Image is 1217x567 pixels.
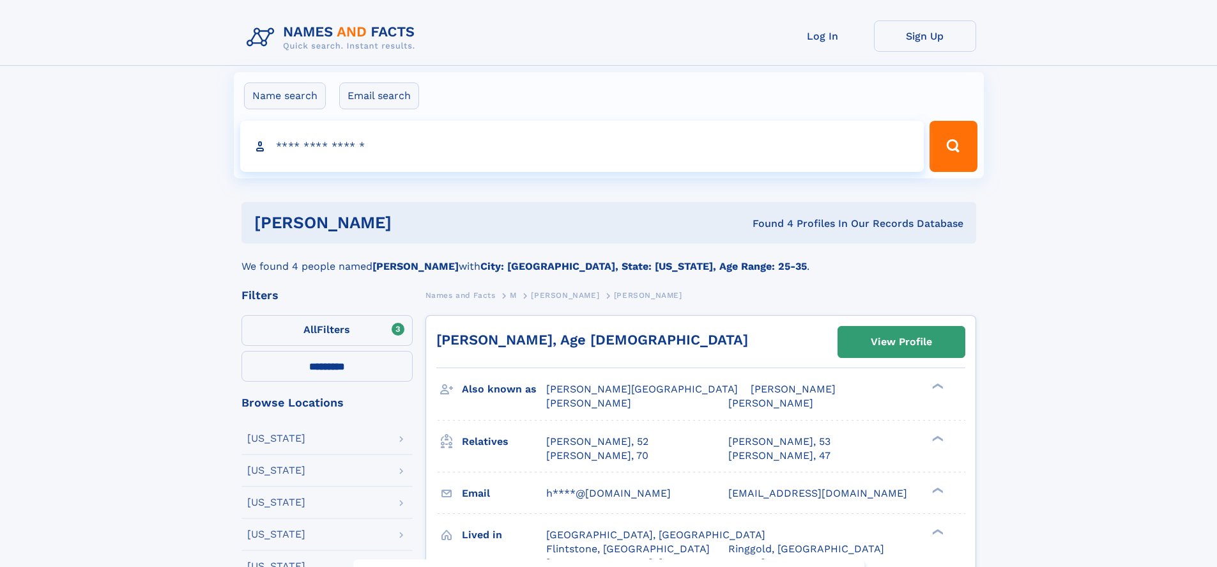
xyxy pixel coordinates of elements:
a: Names and Facts [425,287,496,303]
div: Filters [241,290,413,301]
button: Search Button [930,121,977,172]
img: Logo Names and Facts [241,20,425,55]
div: ❯ [929,382,944,391]
span: Ringgold, [GEOGRAPHIC_DATA] [728,543,884,555]
span: [PERSON_NAME] [751,383,836,395]
div: ❯ [929,434,944,442]
span: [PERSON_NAME] [614,291,682,300]
div: ❯ [929,527,944,536]
a: [PERSON_NAME], Age [DEMOGRAPHIC_DATA] [436,332,748,348]
a: [PERSON_NAME], 52 [546,435,648,449]
label: Name search [244,82,326,109]
a: [PERSON_NAME] [531,287,599,303]
a: [PERSON_NAME], 47 [728,449,830,463]
div: [US_STATE] [247,529,305,540]
b: [PERSON_NAME] [372,260,459,272]
div: We found 4 people named with . [241,244,976,274]
h3: Relatives [462,431,546,453]
span: [PERSON_NAME] [728,397,813,409]
div: [US_STATE] [247,465,305,476]
a: Sign Up [874,20,976,52]
h1: [PERSON_NAME] [254,215,572,231]
div: [US_STATE] [247,433,305,444]
div: ❯ [929,486,944,494]
span: All [303,323,317,336]
a: M [510,287,517,303]
div: View Profile [871,327,932,357]
h3: Also known as [462,378,546,400]
label: Email search [339,82,419,109]
h3: Lived in [462,524,546,546]
input: search input [240,121,924,172]
span: M [510,291,517,300]
div: [US_STATE] [247,497,305,508]
a: [PERSON_NAME], 70 [546,449,648,463]
span: [PERSON_NAME][GEOGRAPHIC_DATA] [546,383,738,395]
div: Browse Locations [241,397,413,408]
span: Flintstone, [GEOGRAPHIC_DATA] [546,543,710,555]
h3: Email [462,483,546,504]
span: [PERSON_NAME] [531,291,599,300]
span: [GEOGRAPHIC_DATA], [GEOGRAPHIC_DATA] [546,529,765,541]
span: [EMAIL_ADDRESS][DOMAIN_NAME] [728,487,907,499]
label: Filters [241,315,413,346]
a: [PERSON_NAME], 53 [728,435,830,449]
span: [PERSON_NAME] [546,397,631,409]
div: Found 4 Profiles In Our Records Database [572,217,963,231]
a: View Profile [838,327,965,357]
b: City: [GEOGRAPHIC_DATA], State: [US_STATE], Age Range: 25-35 [480,260,807,272]
a: Log In [772,20,874,52]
